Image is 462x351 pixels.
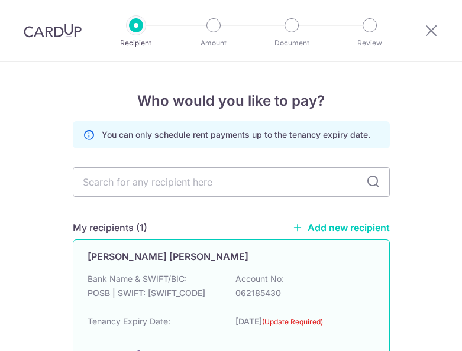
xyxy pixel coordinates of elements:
[262,316,323,328] label: (Update Required)
[235,287,368,299] p: 062185430
[259,37,325,49] p: Document
[88,316,170,327] p: Tenancy Expiry Date:
[88,273,187,285] p: Bank Name & SWIFT/BIC:
[235,273,284,285] p: Account No:
[73,167,390,197] input: Search for any recipient here
[337,37,403,49] p: Review
[24,24,82,38] img: CardUp
[73,90,390,112] h4: Who would you like to pay?
[180,37,247,49] p: Amount
[235,316,368,335] p: [DATE]
[292,222,390,233] a: Add new recipient
[102,129,370,141] p: You can only schedule rent payments up to the tenancy expiry date.
[103,37,169,49] p: Recipient
[88,287,220,299] p: POSB | SWIFT: [SWIFT_CODE]
[88,249,248,264] p: [PERSON_NAME] [PERSON_NAME]
[73,220,147,235] h5: My recipients (1)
